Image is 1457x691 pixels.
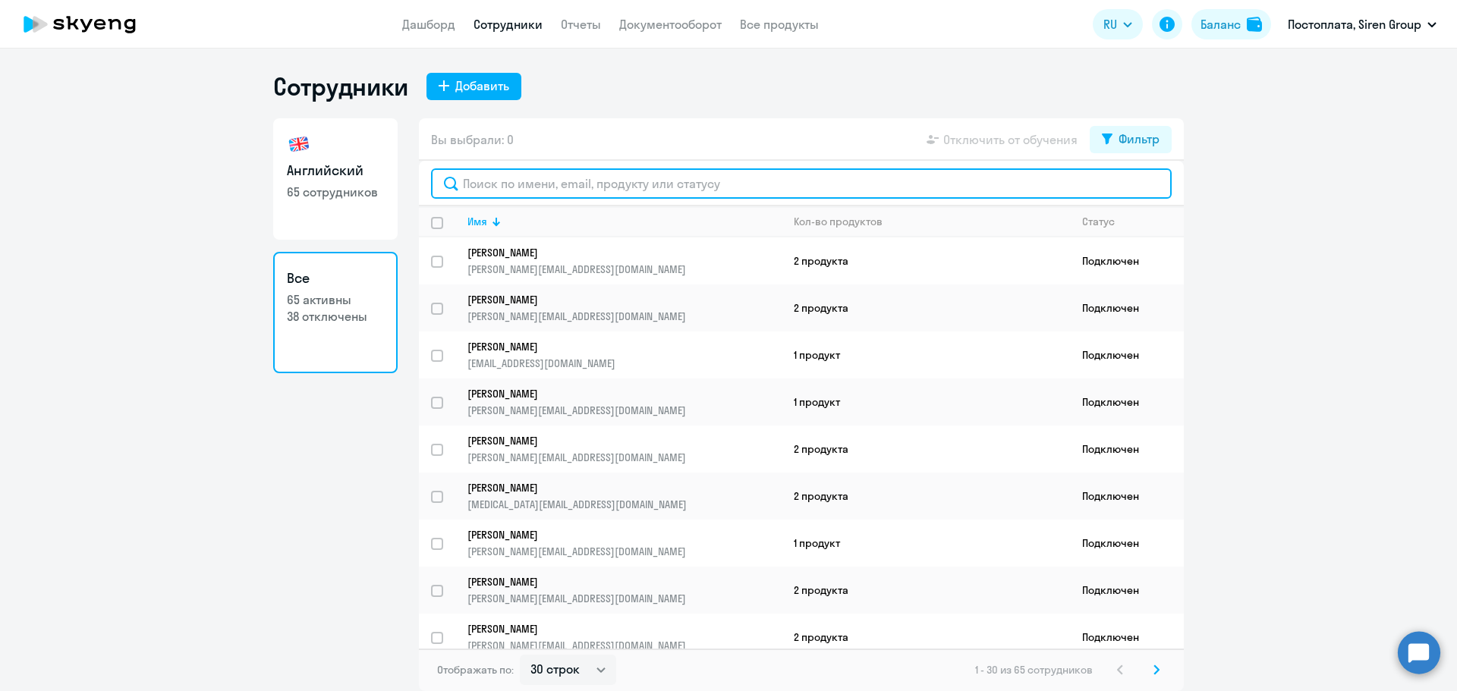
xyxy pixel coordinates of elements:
a: [PERSON_NAME][PERSON_NAME][EMAIL_ADDRESS][DOMAIN_NAME] [467,622,781,652]
p: [PERSON_NAME] [467,622,760,636]
a: Английский65 сотрудников [273,118,398,240]
a: [PERSON_NAME][EMAIL_ADDRESS][DOMAIN_NAME] [467,340,781,370]
td: 1 продукт [782,520,1070,567]
p: [EMAIL_ADDRESS][DOMAIN_NAME] [467,356,781,370]
a: Сотрудники [474,17,543,32]
button: Добавить [426,73,521,100]
h1: Сотрудники [273,71,408,102]
button: RU [1093,9,1143,39]
div: Кол-во продуктов [794,215,883,228]
td: Подключен [1070,614,1184,661]
div: Имя [467,215,781,228]
td: 2 продукта [782,567,1070,614]
a: [PERSON_NAME][PERSON_NAME][EMAIL_ADDRESS][DOMAIN_NAME] [467,387,781,417]
td: 2 продукта [782,284,1070,331]
td: Подключен [1070,520,1184,567]
a: Документооборот [619,17,722,32]
button: Балансbalance [1191,9,1271,39]
p: Постоплата, Siren Group [1288,15,1421,33]
div: Добавить [455,77,509,95]
div: Баланс [1201,15,1241,33]
td: 1 продукт [782,331,1070,378]
a: Дашборд [402,17,455,32]
td: Подключен [1070,331,1184,378]
div: Статус [1082,215,1115,228]
td: 2 продукта [782,614,1070,661]
a: [PERSON_NAME][PERSON_NAME][EMAIL_ADDRESS][DOMAIN_NAME] [467,575,781,605]
td: Подключен [1070,237,1184,284]
p: 38 отключены [287,308,384,325]
td: Подключен [1070,378,1184,426]
img: english [287,132,311,156]
button: Постоплата, Siren Group [1280,6,1444,42]
p: [PERSON_NAME] [467,575,760,589]
img: balance [1247,17,1262,32]
a: Отчеты [561,17,601,32]
div: Имя [467,215,487,228]
td: 2 продукта [782,473,1070,520]
span: Отображать по: [437,663,514,677]
p: [PERSON_NAME][EMAIL_ADDRESS][DOMAIN_NAME] [467,639,781,652]
a: [PERSON_NAME][PERSON_NAME][EMAIL_ADDRESS][DOMAIN_NAME] [467,528,781,558]
p: [PERSON_NAME] [467,387,760,400]
td: 1 продукт [782,378,1070,426]
a: [PERSON_NAME][PERSON_NAME][EMAIL_ADDRESS][DOMAIN_NAME] [467,293,781,323]
div: Фильтр [1119,130,1160,148]
td: 2 продукта [782,237,1070,284]
span: Вы выбрали: 0 [431,130,514,149]
p: [PERSON_NAME] [467,528,760,542]
div: Статус [1082,215,1183,228]
h3: Английский [287,161,384,181]
p: [PERSON_NAME][EMAIL_ADDRESS][DOMAIN_NAME] [467,592,781,605]
input: Поиск по имени, email, продукту или статусу [431,168,1172,199]
a: [PERSON_NAME][PERSON_NAME][EMAIL_ADDRESS][DOMAIN_NAME] [467,246,781,276]
p: [PERSON_NAME] [467,481,760,495]
p: [PERSON_NAME][EMAIL_ADDRESS][DOMAIN_NAME] [467,404,781,417]
p: [PERSON_NAME] [467,293,760,306]
button: Фильтр [1090,126,1172,153]
td: Подключен [1070,426,1184,473]
p: 65 активны [287,291,384,308]
span: 1 - 30 из 65 сотрудников [975,663,1093,677]
p: [PERSON_NAME] [467,246,760,259]
p: [PERSON_NAME][EMAIL_ADDRESS][DOMAIN_NAME] [467,545,781,558]
p: [PERSON_NAME] [467,340,760,353]
p: [PERSON_NAME][EMAIL_ADDRESS][DOMAIN_NAME] [467,262,781,276]
a: [PERSON_NAME][MEDICAL_DATA][EMAIL_ADDRESS][DOMAIN_NAME] [467,481,781,511]
a: Все продукты [740,17,819,32]
p: [PERSON_NAME][EMAIL_ADDRESS][DOMAIN_NAME] [467,451,781,464]
h3: Все [287,269,384,288]
p: 65 сотрудников [287,184,384,200]
p: [PERSON_NAME][EMAIL_ADDRESS][DOMAIN_NAME] [467,309,781,323]
span: RU [1103,15,1117,33]
a: Все65 активны38 отключены [273,252,398,373]
td: Подключен [1070,473,1184,520]
div: Кол-во продуктов [794,215,1069,228]
td: Подключен [1070,284,1184,331]
td: 2 продукта [782,426,1070,473]
p: [MEDICAL_DATA][EMAIL_ADDRESS][DOMAIN_NAME] [467,498,781,511]
p: [PERSON_NAME] [467,434,760,448]
td: Подключен [1070,567,1184,614]
a: [PERSON_NAME][PERSON_NAME][EMAIL_ADDRESS][DOMAIN_NAME] [467,434,781,464]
